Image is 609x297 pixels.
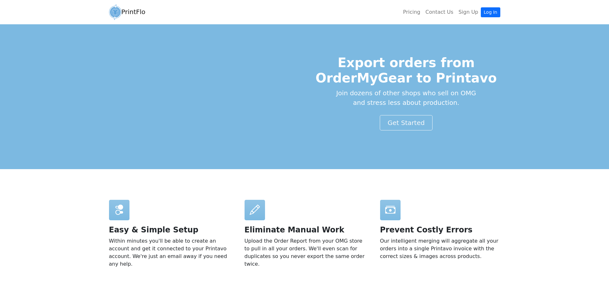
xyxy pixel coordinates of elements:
a: Sign Up [456,6,481,19]
a: Pricing [401,6,423,19]
h2: Prevent Costly Errors [380,225,500,235]
p: Upload the Order Report from your OMG store to pull in all your orders. We'll even scan for dupli... [245,237,365,268]
a: Get Started [380,115,433,130]
p: Within minutes you'll be able to create an account and get it connected to your Printavo account.... [109,237,229,268]
h1: Export orders from OrderMyGear to Printavo [312,55,500,86]
p: Join dozens of other shops who sell on OMG and stress less about production. [312,88,500,107]
h2: Easy & Simple Setup [109,225,229,235]
a: Log In [481,7,500,17]
h2: Eliminate Manual Work [245,225,365,235]
p: Our intelligent merging will aggregate all your orders into a single Printavo invoice with the co... [380,237,500,260]
a: Contact Us [423,6,456,19]
a: PrintFlo [109,3,145,22]
img: circular_logo-4a08d987a9942ce4795adb5847083485d81243b80dbf4c7330427bb863ee0966.png [109,4,121,20]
